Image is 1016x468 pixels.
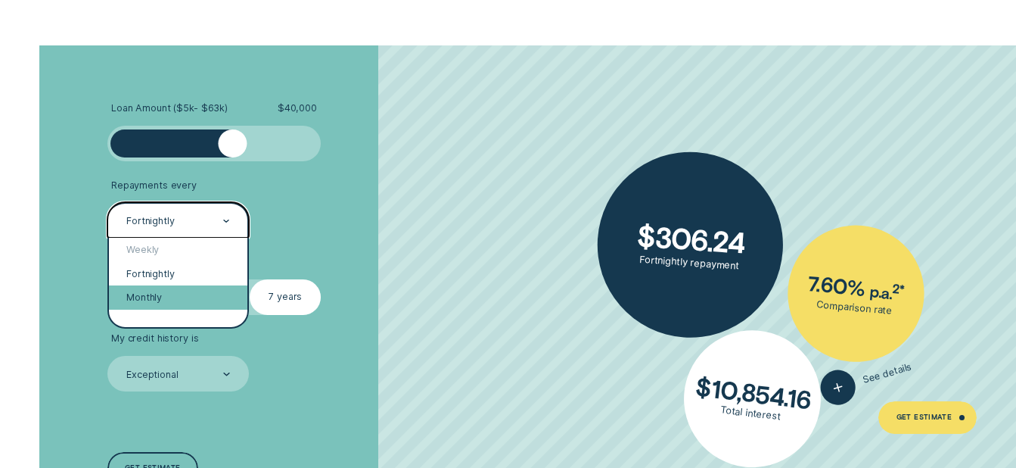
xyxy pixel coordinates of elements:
[878,401,977,433] a: Get Estimate
[817,349,917,409] button: See details
[278,102,317,114] span: $ 40,000
[126,215,175,227] div: Fortnightly
[126,369,179,381] div: Exceptional
[111,102,228,114] span: Loan Amount ( $5k - $63k )
[250,279,321,315] label: 7 years
[109,285,248,309] div: Monthly
[111,179,197,192] span: Repayments every
[111,332,199,345] span: My credit history is
[862,360,913,385] span: See details
[109,262,248,285] div: Fortnightly
[109,238,248,261] div: Weekly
